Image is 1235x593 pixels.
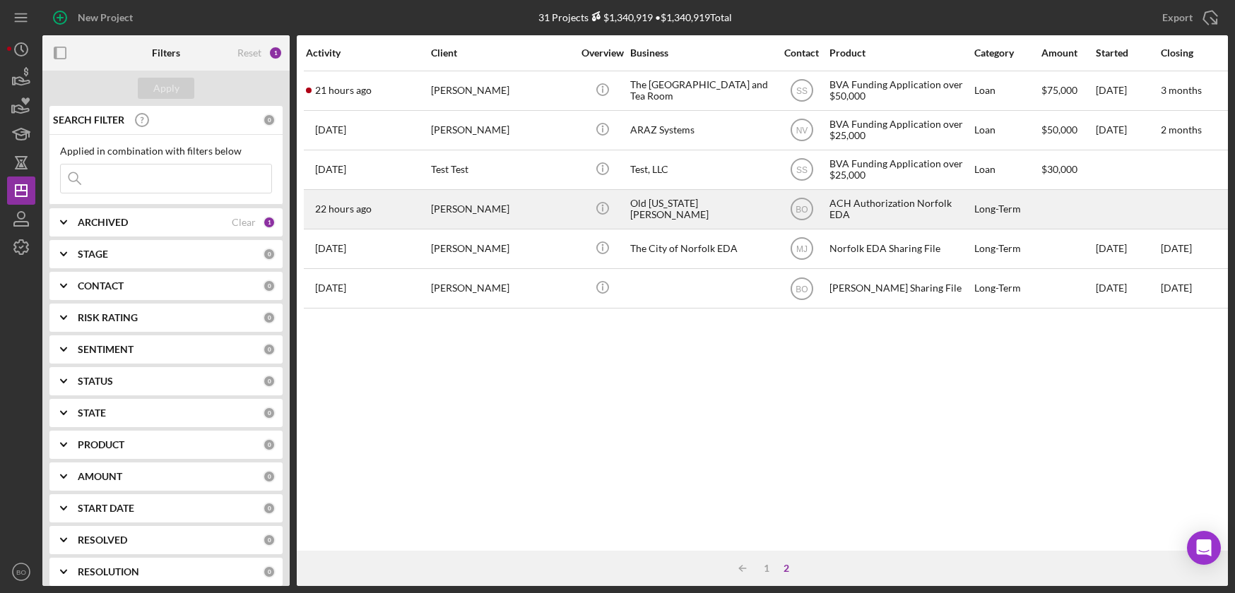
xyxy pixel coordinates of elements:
time: [DATE] [1161,282,1192,294]
div: New Project [78,4,133,32]
div: Business [630,47,772,59]
div: 0 [263,280,276,292]
div: 0 [263,248,276,260]
div: Test, LLC [630,151,772,188]
div: Product [829,47,971,59]
button: BO [7,558,35,586]
button: New Project [42,4,147,32]
text: NV [796,126,808,136]
b: STATE [78,407,106,419]
div: Apply [153,78,179,99]
text: SS [796,165,807,175]
time: 2025-10-14 18:58 [315,203,372,215]
b: CONTACT [78,280,124,292]
text: SS [796,86,807,96]
b: SENTIMENT [78,344,134,355]
b: RESOLVED [78,534,127,546]
div: Long-Term [974,230,1040,268]
span: $30,000 [1041,163,1077,175]
div: 1 [268,46,283,60]
div: 2 [776,563,796,574]
div: 31 Projects • $1,340,919 Total [538,11,732,23]
div: Client [431,47,572,59]
div: Export [1162,4,1193,32]
div: BVA Funding Application over $25,000 [829,112,971,149]
div: 0 [263,534,276,546]
text: BO [796,205,808,215]
div: Contact [775,47,828,59]
div: 0 [263,407,276,419]
div: [PERSON_NAME] [431,191,572,228]
div: 0 [263,470,276,483]
div: BVA Funding Application over $25,000 [829,151,971,188]
div: Amount [1041,47,1094,59]
div: [DATE] [1096,230,1159,268]
div: Test Test [431,151,572,188]
div: [PERSON_NAME] [431,112,572,149]
div: Category [974,47,1040,59]
b: SEARCH FILTER [53,114,124,126]
b: STAGE [78,248,108,260]
time: 3 months [1161,84,1202,96]
text: BO [796,284,808,294]
div: BVA Funding Application over $50,000 [829,72,971,109]
time: 2025-09-22 13:45 [315,164,346,175]
b: RESOLUTION [78,566,139,577]
div: [PERSON_NAME] Sharing File [829,270,971,307]
div: 0 [263,114,276,126]
b: Filters [152,47,180,59]
button: Apply [138,78,194,99]
div: 0 [263,502,276,515]
time: 2025-10-08 14:43 [315,282,346,294]
div: Clear [232,217,256,228]
div: Long-Term [974,191,1040,228]
span: $75,000 [1041,84,1077,96]
span: $50,000 [1041,124,1077,136]
div: Loan [974,151,1040,188]
time: [DATE] [1161,242,1192,254]
div: 0 [263,565,276,578]
div: [DATE] [1096,112,1159,149]
div: Long-Term [974,270,1040,307]
div: 1 [757,563,776,574]
button: Export [1148,4,1228,32]
time: 2025-06-12 16:56 [315,243,346,254]
div: ARAZ Systems [630,112,772,149]
div: [PERSON_NAME] [431,72,572,109]
div: 0 [263,311,276,324]
text: MJ [796,244,808,254]
div: [DATE] [1096,270,1159,307]
div: Norfolk EDA Sharing File [829,230,971,268]
div: Started [1096,47,1159,59]
b: ARCHIVED [78,217,128,228]
div: 1 [263,216,276,229]
b: AMOUNT [78,471,122,482]
div: The [GEOGRAPHIC_DATA] and Tea Room [630,72,772,109]
div: The City of Norfolk EDA [630,230,772,268]
b: RISK RATING [78,312,138,323]
div: Old [US_STATE][PERSON_NAME] [630,191,772,228]
b: START DATE [78,503,134,514]
div: [PERSON_NAME] [431,270,572,307]
div: Open Intercom Messenger [1187,531,1221,565]
div: Loan [974,72,1040,109]
div: 0 [263,343,276,356]
div: Applied in combination with filters below [60,145,272,157]
div: 0 [263,438,276,451]
div: ACH Authorization Norfolk EDA [829,191,971,228]
time: 2025-10-14 19:54 [315,85,372,96]
b: PRODUCT [78,439,124,450]
text: BO [16,568,26,576]
time: 2025-09-11 19:28 [315,124,346,136]
div: Loan [974,112,1040,149]
div: $1,340,919 [589,11,653,23]
div: Overview [576,47,629,59]
b: STATUS [78,376,113,387]
div: Activity [306,47,430,59]
time: 2 months [1161,124,1202,136]
div: [DATE] [1096,72,1159,109]
div: Reset [237,47,261,59]
div: [PERSON_NAME] [431,230,572,268]
div: 0 [263,375,276,388]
